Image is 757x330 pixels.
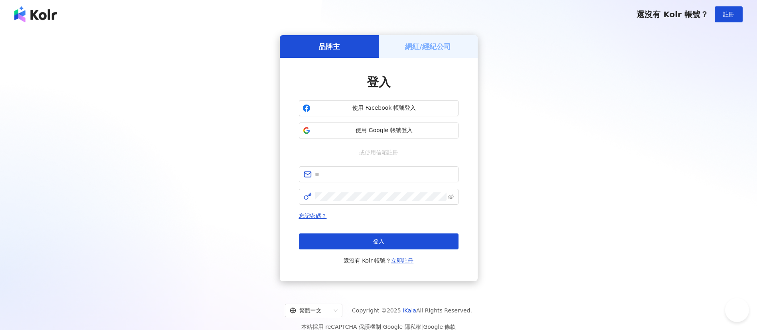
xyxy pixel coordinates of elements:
[448,194,454,200] span: eye-invisible
[405,41,451,51] h5: 網紅/經紀公司
[383,324,421,330] a: Google 隱私權
[403,307,416,314] a: iKala
[290,304,330,317] div: 繁體中文
[373,238,384,245] span: 登入
[314,126,455,134] span: 使用 Google 帳號登入
[367,75,391,89] span: 登入
[354,148,404,157] span: 或使用信箱註冊
[299,123,459,138] button: 使用 Google 帳號登入
[636,10,708,19] span: 還沒有 Kolr 帳號？
[381,324,383,330] span: |
[725,298,749,322] iframe: Help Scout Beacon - Open
[391,257,413,264] a: 立即註冊
[299,100,459,116] button: 使用 Facebook 帳號登入
[318,41,340,51] h5: 品牌主
[299,233,459,249] button: 登入
[715,6,743,22] button: 註冊
[352,306,472,315] span: Copyright © 2025 All Rights Reserved.
[723,11,734,18] span: 註冊
[314,104,455,112] span: 使用 Facebook 帳號登入
[423,324,456,330] a: Google 條款
[421,324,423,330] span: |
[14,6,57,22] img: logo
[299,213,327,219] a: 忘記密碼？
[344,256,414,265] span: 還沒有 Kolr 帳號？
